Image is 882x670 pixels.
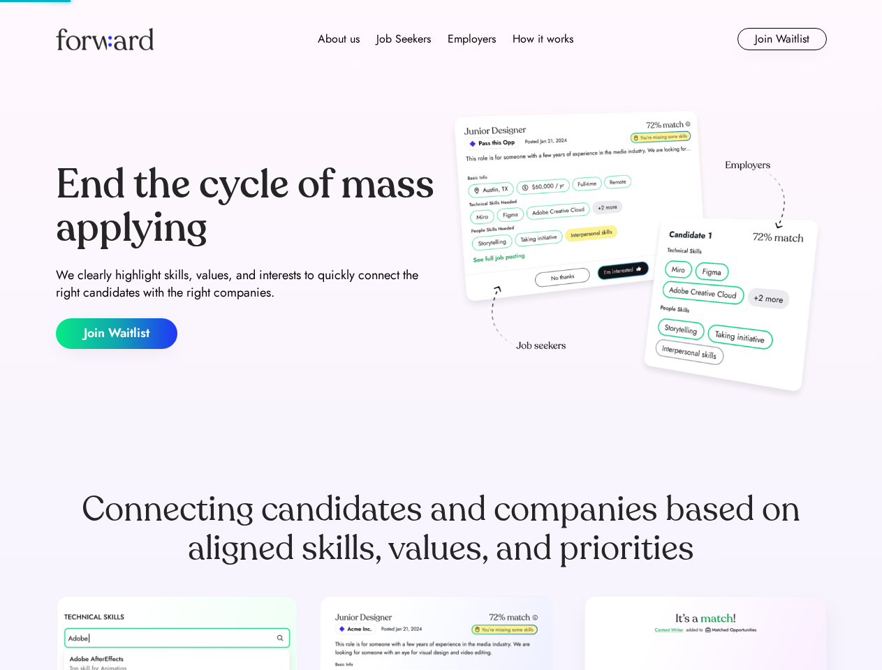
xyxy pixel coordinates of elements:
div: End the cycle of mass applying [56,163,436,249]
div: Job Seekers [376,31,431,47]
button: Join Waitlist [56,318,177,349]
button: Join Waitlist [737,28,827,50]
img: Forward logo [56,28,154,50]
div: Connecting candidates and companies based on aligned skills, values, and priorities [56,490,827,568]
div: How it works [513,31,573,47]
div: Employers [448,31,496,47]
div: About us [318,31,360,47]
div: We clearly highlight skills, values, and interests to quickly connect the right candidates with t... [56,267,436,301]
img: hero-image.png [447,106,827,406]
